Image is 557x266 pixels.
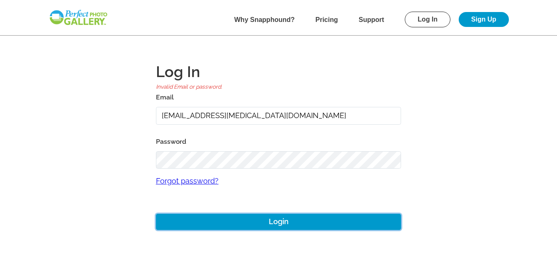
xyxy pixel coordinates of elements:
a: Pricing [316,16,338,23]
label: Password [156,136,401,148]
a: Forgot password? [156,169,401,193]
a: Support [359,16,384,23]
a: Log In [405,12,450,27]
label: Email [156,92,401,103]
button: Login [156,214,401,230]
h1: Log In [156,62,401,82]
a: Why Snapphound? [234,16,295,23]
img: Snapphound Logo [49,9,108,26]
a: Sign Up [459,12,508,27]
p: Invalid Email or password. [156,82,222,92]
